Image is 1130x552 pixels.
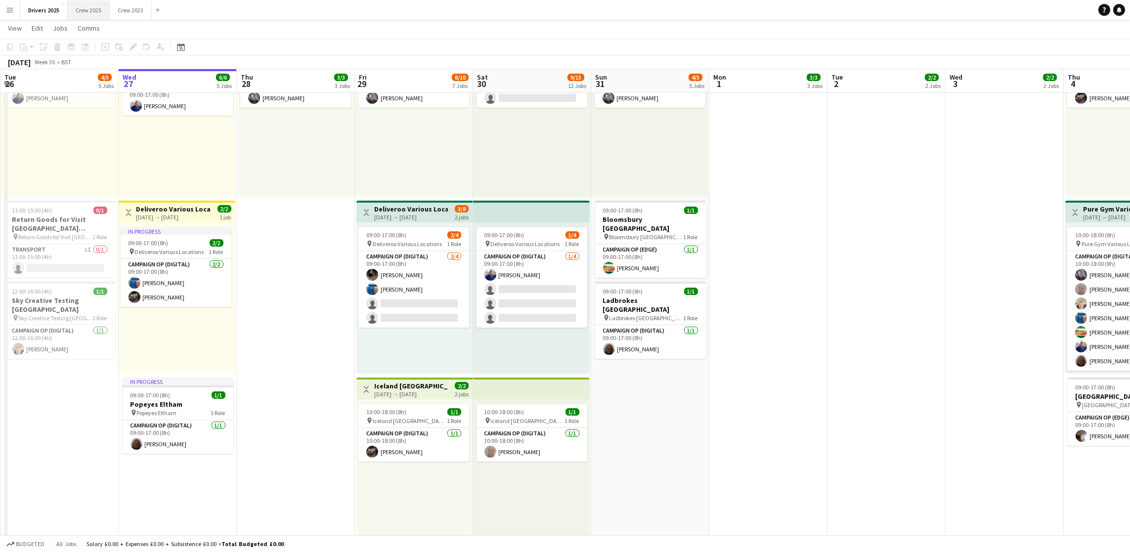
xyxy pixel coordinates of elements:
span: 1 Role [447,417,461,425]
span: 2/2 [217,205,231,212]
app-card-role: Campaign Op (Digital)2/409:00-17:00 (8h)[PERSON_NAME][PERSON_NAME] [358,251,469,328]
app-card-role: Campaign Op (Digital)1/110:00-18:00 (8h)[PERSON_NAME] [477,428,587,462]
span: 1 Role [209,248,223,255]
div: 09:00-17:00 (8h)1/4 Deliveroo Various Locations1 RoleCampaign Op (Digital)1/409:00-17:00 (8h)[PER... [477,227,587,328]
span: 3/3 [807,74,821,81]
span: Budgeted [16,541,44,548]
div: 12 Jobs [568,82,586,89]
span: 09:00-17:00 (8h) [603,288,643,295]
h3: Return Goods for Visit [GEOGRAPHIC_DATA] [GEOGRAPHIC_DATA] [4,215,115,233]
span: 4/5 [689,74,702,81]
h3: Bloomsbury [GEOGRAPHIC_DATA] [595,215,706,233]
h3: Sky Creative Testing [GEOGRAPHIC_DATA] [4,296,115,314]
span: 09:00-17:00 (8h) [1076,383,1116,391]
div: 5 Jobs [98,82,114,89]
app-card-role: Campaign Op (Digital)1/409:00-17:00 (8h)[PERSON_NAME] [477,251,587,328]
span: 1 Role [565,417,579,425]
span: 1/1 [684,207,698,214]
span: 9/15 [567,74,584,81]
button: Budgeted [5,539,46,550]
div: 2 Jobs [925,82,941,89]
span: Deliveroo Various Locations [135,248,204,255]
span: 2/2 [455,382,469,389]
span: Deliveroo Various Locations [373,240,442,248]
span: Comms [78,24,100,33]
span: Ladbrokes [GEOGRAPHIC_DATA] [609,314,684,322]
span: 3 [948,78,962,89]
span: Week 35 [33,58,57,66]
h3: Iceland [GEOGRAPHIC_DATA] [374,382,448,390]
div: [DATE] → [DATE] [374,390,448,398]
div: 12:00-16:00 (4h)1/1Sky Creative Testing [GEOGRAPHIC_DATA] Sky Creative Testing [GEOGRAPHIC_DATA]1... [4,282,115,359]
span: Sun [595,73,607,82]
span: 1 Role [565,240,579,248]
app-job-card: 09:00-17:00 (8h)1/1Ladbrokes [GEOGRAPHIC_DATA] Ladbrokes [GEOGRAPHIC_DATA]1 RoleCampaign Op (Digi... [595,282,706,359]
span: 0/1 [93,207,107,214]
app-card-role: Campaign Op (Digital)1/109:00-17:00 (8h)[PERSON_NAME] [595,325,706,359]
span: 1 Role [93,233,107,241]
span: 4/5 [98,74,112,81]
span: 1/1 [565,408,579,416]
span: Iceland [GEOGRAPHIC_DATA] [373,417,447,425]
app-job-card: 10:00-18:00 (8h)1/1 Iceland [GEOGRAPHIC_DATA]1 RoleCampaign Op (Digital)1/110:00-18:00 (8h)[PERSO... [477,404,587,462]
button: Crew 2023 [110,0,152,20]
span: Thu [241,73,253,82]
span: 2/2 [925,74,939,81]
span: 1/1 [684,288,698,295]
span: Popeyes Eltham [137,409,177,417]
span: Iceland [GEOGRAPHIC_DATA] [491,417,565,425]
div: 3 Jobs [335,82,350,89]
span: 10:00-18:00 (8h) [1075,231,1115,239]
h3: Deliveroo Various Locations [136,205,210,213]
span: 1 [712,78,726,89]
span: Fri [359,73,367,82]
div: 5 Jobs [217,82,232,89]
a: Comms [74,22,104,35]
div: 2 jobs [455,212,469,221]
span: 6/6 [216,74,230,81]
span: 28 [239,78,253,89]
span: 2/2 [210,239,223,247]
h3: Popeyes Eltham [123,400,233,409]
div: In progress [121,227,231,235]
div: 3 Jobs [807,82,823,89]
div: [DATE] [8,57,31,67]
app-job-card: 10:00-18:00 (8h)1/1 Iceland [GEOGRAPHIC_DATA]1 RoleCampaign Op (Digital)1/110:00-18:00 (8h)[PERSO... [358,404,469,462]
span: 2 [830,78,843,89]
span: 1/4 [565,231,579,239]
span: 11:00-15:00 (4h) [12,207,52,214]
div: 09:00-17:00 (8h)1/1Bloomsbury [GEOGRAPHIC_DATA] Bloomsbury [GEOGRAPHIC_DATA]1 RoleCampaign Op (Ed... [595,201,706,278]
app-job-card: In progress09:00-17:00 (8h)2/2 Deliveroo Various Locations1 RoleCampaign Op (Digital)2/209:00-17:... [121,227,231,307]
span: Mon [713,73,726,82]
h3: Ladbrokes [GEOGRAPHIC_DATA] [595,296,706,314]
a: View [4,22,26,35]
app-job-card: 09:00-17:00 (8h)2/4 Deliveroo Various Locations1 RoleCampaign Op (Digital)2/409:00-17:00 (8h)[PER... [358,227,469,328]
span: Bloomsbury [GEOGRAPHIC_DATA] [609,233,684,241]
span: 09:00-17:00 (8h) [484,231,524,239]
div: 5 Jobs [689,82,704,89]
span: Edit [32,24,43,33]
span: 31 [594,78,607,89]
span: 3/3 [334,74,348,81]
span: 1/1 [93,288,107,295]
span: Jobs [53,24,68,33]
div: 1 job [220,212,231,221]
span: 2/2 [1043,74,1057,81]
span: 1/1 [447,408,461,416]
span: 10:00-18:00 (8h) [366,408,406,416]
span: 1 Role [211,409,225,417]
div: [DATE] → [DATE] [136,213,210,221]
app-job-card: In progress09:00-17:00 (8h)1/1Popeyes Eltham Popeyes Eltham1 RoleCampaign Op (Digital)1/109:00-17... [123,378,233,454]
app-card-role: Campaign Op (Edge)1/109:00-17:00 (8h)[PERSON_NAME] [595,244,706,278]
span: 1 Role [447,240,461,248]
app-job-card: 11:00-15:00 (4h)0/1Return Goods for Visit [GEOGRAPHIC_DATA] [GEOGRAPHIC_DATA] Return Goods for Vi... [4,201,115,278]
div: In progress [123,378,233,385]
span: 10:00-18:00 (8h) [484,408,524,416]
